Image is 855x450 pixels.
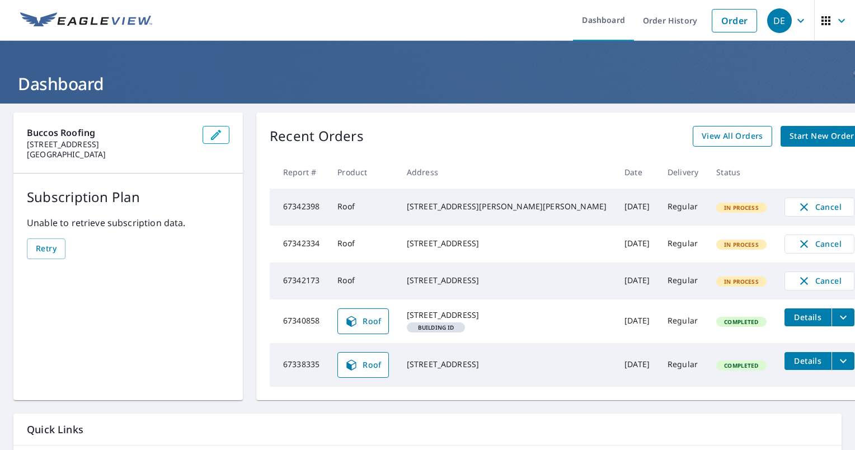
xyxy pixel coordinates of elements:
[328,262,398,299] td: Roof
[702,129,763,143] span: View All Orders
[784,235,854,254] button: Cancel
[784,308,831,326] button: detailsBtn-67340858
[328,226,398,262] td: Roof
[616,189,659,226] td: [DATE]
[407,359,607,370] div: [STREET_ADDRESS]
[796,237,843,251] span: Cancel
[407,310,607,321] div: [STREET_ADDRESS]
[328,189,398,226] td: Roof
[27,238,65,259] button: Retry
[831,352,854,370] button: filesDropdownBtn-67338335
[659,343,707,387] td: Regular
[27,423,828,437] p: Quick Links
[407,201,607,212] div: [STREET_ADDRESS][PERSON_NAME][PERSON_NAME]
[36,242,57,256] span: Retry
[345,315,382,328] span: Roof
[398,156,616,189] th: Address
[337,308,389,334] a: Roof
[693,126,772,147] a: View All Orders
[784,198,854,217] button: Cancel
[784,271,854,290] button: Cancel
[796,200,843,214] span: Cancel
[791,312,825,322] span: Details
[831,308,854,326] button: filesDropdownBtn-67340858
[717,241,765,249] span: In Process
[270,299,328,343] td: 67340858
[27,216,229,229] p: Unable to retrieve subscription data.
[717,204,765,212] span: In Process
[27,187,229,207] p: Subscription Plan
[270,126,364,147] p: Recent Orders
[418,325,454,330] em: Building ID
[659,156,707,189] th: Delivery
[717,318,765,326] span: Completed
[328,156,398,189] th: Product
[659,226,707,262] td: Regular
[270,343,328,387] td: 67338335
[717,362,765,369] span: Completed
[270,226,328,262] td: 67342334
[345,358,382,372] span: Roof
[270,262,328,299] td: 67342173
[767,8,792,33] div: DE
[790,129,854,143] span: Start New Order
[407,275,607,286] div: [STREET_ADDRESS]
[270,189,328,226] td: 67342398
[659,262,707,299] td: Regular
[796,274,843,288] span: Cancel
[712,9,757,32] a: Order
[659,299,707,343] td: Regular
[616,299,659,343] td: [DATE]
[616,262,659,299] td: [DATE]
[407,238,607,249] div: [STREET_ADDRESS]
[717,278,765,285] span: In Process
[337,352,389,378] a: Roof
[616,343,659,387] td: [DATE]
[659,189,707,226] td: Regular
[27,126,194,139] p: Buccos Roofing
[791,355,825,366] span: Details
[784,352,831,370] button: detailsBtn-67338335
[616,226,659,262] td: [DATE]
[616,156,659,189] th: Date
[27,149,194,160] p: [GEOGRAPHIC_DATA]
[270,156,328,189] th: Report #
[20,12,152,29] img: EV Logo
[27,139,194,149] p: [STREET_ADDRESS]
[13,72,842,95] h1: Dashboard
[707,156,776,189] th: Status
